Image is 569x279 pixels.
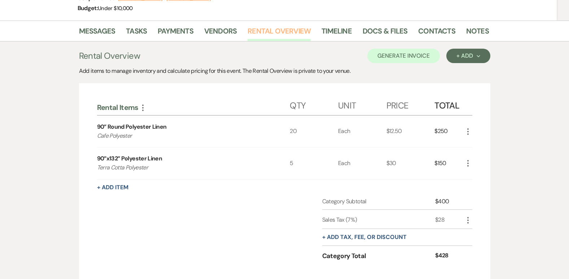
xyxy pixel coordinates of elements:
[386,93,435,115] div: Price
[434,116,463,147] div: $250
[456,53,480,59] div: + Add
[97,185,128,190] button: + Add Item
[338,93,386,115] div: Unit
[97,123,167,131] div: 90” Round Polyester Linen
[435,197,463,206] div: $400
[97,163,271,172] p: Terra Cotta Polyester
[79,49,140,62] h3: Rental Overview
[322,197,435,206] div: Category Subtotal
[434,147,463,179] div: $150
[290,93,338,115] div: Qty
[290,147,338,179] div: 5
[158,25,193,41] a: Payments
[97,131,271,141] p: Cafe Polyester
[321,25,352,41] a: Timeline
[79,25,115,41] a: Messages
[386,116,435,147] div: $12.50
[338,116,386,147] div: Each
[126,25,147,41] a: Tasks
[290,116,338,147] div: 20
[363,25,407,41] a: Docs & Files
[367,49,440,63] button: Generate Invoice
[418,25,455,41] a: Contacts
[435,251,463,261] div: $428
[434,93,463,115] div: Total
[79,67,490,75] div: Add items to manage inventory and calculate pricing for this event. The Rental Overview is privat...
[97,103,290,112] div: Rental Items
[386,147,435,179] div: $30
[466,25,489,41] a: Notes
[338,147,386,179] div: Each
[435,216,463,224] div: $28
[204,25,237,41] a: Vendors
[322,234,407,240] button: + Add tax, fee, or discount
[98,5,133,12] span: Under $10,000
[248,25,311,41] a: Rental Overview
[322,251,435,261] div: Category Total
[446,49,490,63] button: + Add
[78,4,98,12] span: Budget:
[97,154,162,163] div: 90”x132” Polyester Linen
[322,216,435,224] div: Sales Tax (7%)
